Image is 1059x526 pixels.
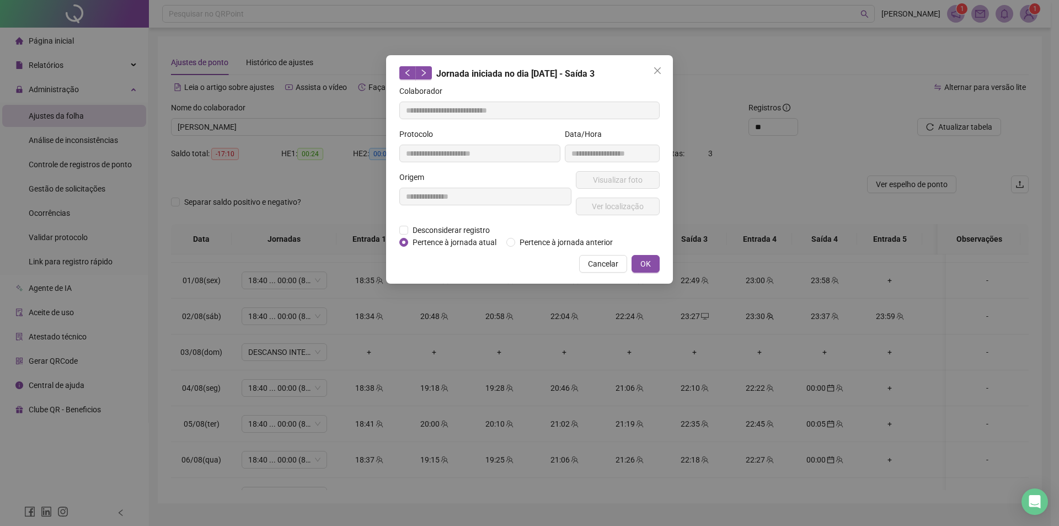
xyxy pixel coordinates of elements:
span: Desconsiderar registro [408,224,494,236]
label: Data/Hora [565,128,609,140]
span: right [420,69,427,77]
label: Colaborador [399,85,450,97]
span: Pertence à jornada anterior [515,236,617,248]
button: Visualizar foto [576,171,660,189]
button: Close [649,62,666,79]
span: close [653,66,662,75]
button: Ver localização [576,198,660,215]
span: left [404,69,411,77]
button: left [399,66,416,79]
button: OK [632,255,660,273]
label: Protocolo [399,128,440,140]
div: Open Intercom Messenger [1021,488,1048,515]
span: Cancelar [588,258,618,270]
span: OK [640,258,651,270]
label: Origem [399,171,431,183]
div: Jornada iniciada no dia [DATE] - Saída 3 [399,66,660,81]
span: Pertence à jornada atual [408,236,501,248]
button: right [415,66,432,79]
button: Cancelar [579,255,627,273]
